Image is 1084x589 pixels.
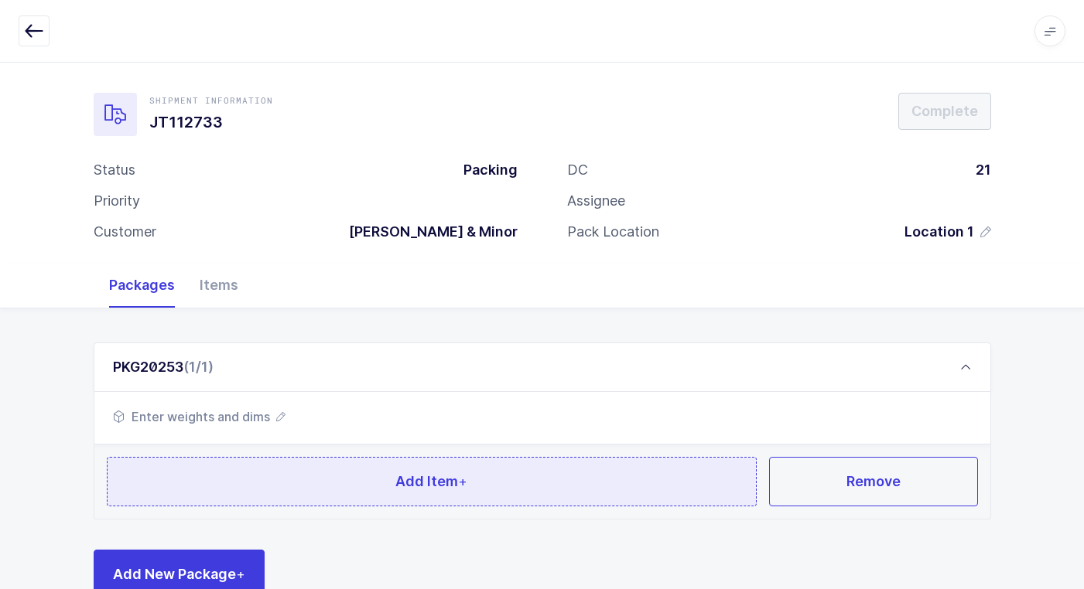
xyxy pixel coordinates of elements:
div: Items [187,263,251,308]
span: Add New Package [113,564,245,584]
div: PKG20253(1/1) [94,342,991,392]
span: 21 [976,162,991,178]
div: PKG20253 [113,358,214,376]
div: Pack Location [567,223,659,241]
span: Remove [846,472,901,491]
div: Packing [451,161,518,179]
span: + [236,566,245,582]
button: Location 1 [904,223,991,241]
span: Add Item [395,472,467,491]
h1: JT112733 [149,110,273,134]
div: Shipment Information [149,94,273,107]
span: (1/1) [183,359,214,375]
span: Complete [911,101,978,121]
div: Priority [94,192,140,210]
button: Add Item+ [107,457,757,506]
div: DC [567,161,588,179]
div: Assignee [567,192,625,210]
button: Remove [769,457,978,506]
button: Enter weights and dims [113,407,286,426]
div: Packages [97,263,187,308]
div: Customer [94,223,156,241]
div: PKG20253(1/1) [94,392,991,519]
span: Location 1 [904,223,974,241]
div: Status [94,161,135,179]
div: [PERSON_NAME] & Minor [337,223,518,241]
button: Complete [898,93,991,130]
span: + [458,473,467,489]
